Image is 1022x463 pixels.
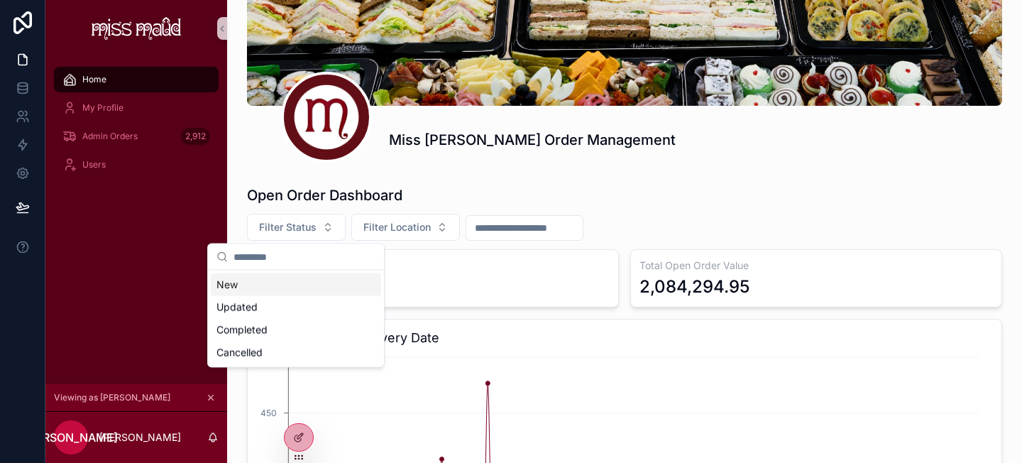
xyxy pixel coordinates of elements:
h3: Total Open Order Value [639,258,993,273]
span: Viewing as [PERSON_NAME] [54,392,170,403]
span: Admin Orders [82,131,138,142]
span: Filter Status [259,220,317,234]
div: Completed [211,319,381,342]
span: Users [82,159,106,170]
span: Home [82,74,106,85]
button: Select Button [351,214,460,241]
div: 2,084,294.95 [639,276,749,298]
a: Home [54,67,219,92]
div: 2,912 [181,128,210,145]
a: Admin Orders2,912 [54,124,219,149]
tspan: 450 [260,408,277,418]
span: [PERSON_NAME] [24,429,118,446]
a: My Profile [54,95,219,121]
div: Updated [211,296,381,319]
h1: Open Order Dashboard [247,185,402,205]
div: Cancelled [211,342,381,364]
div: New [211,273,381,296]
a: Users [54,152,219,178]
img: App logo [92,17,182,40]
h3: Open Orders by Delivery Date [256,328,993,348]
p: [PERSON_NAME] [99,430,181,445]
div: scrollable content [45,57,227,196]
span: Filter Location [363,220,431,234]
span: My Profile [82,102,123,114]
h3: Total Open Orders [256,258,610,273]
button: Select Button [247,214,346,241]
h1: Miss [PERSON_NAME] Order Management [389,130,676,150]
div: Suggestions [208,271,384,367]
